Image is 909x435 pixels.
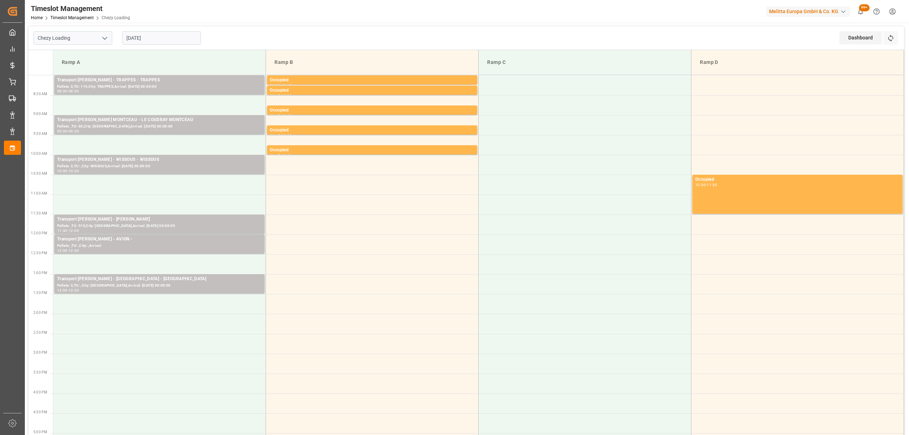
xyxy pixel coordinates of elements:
div: Occupied [270,87,474,94]
div: Transport [PERSON_NAME] - [GEOGRAPHIC_DATA] - [GEOGRAPHIC_DATA] [57,276,262,283]
div: Transport [PERSON_NAME] MONTCEAU - LE COUDRAY MONTCEAU [57,116,262,124]
div: Ramp C [484,56,685,69]
button: show 101 new notifications [853,4,869,20]
div: Pallets: 3,TU: ,City: WISSOUS,Arrival: [DATE] 00:00:00 [57,163,262,169]
div: 09:15 [270,134,280,137]
div: Ramp D [697,56,898,69]
div: Pallets: ,TU: 60,City: [GEOGRAPHIC_DATA],Arrival: [DATE] 00:00:00 [57,124,262,130]
span: 2:00 PM [33,311,47,315]
span: 10:30 AM [31,172,47,175]
div: 09:30 [281,134,292,137]
div: 10:30 [695,183,706,186]
div: Occupied [270,107,474,114]
div: Pallets: 3,TU: 119,City: TRAPPES,Arrival: [DATE] 00:00:00 [57,84,262,90]
div: Transport [PERSON_NAME] - [PERSON_NAME] [57,216,262,223]
div: 12:00 [69,229,79,232]
div: - [280,154,281,157]
div: 11:30 [57,229,67,232]
div: 08:45 [270,114,280,117]
span: 4:00 PM [33,390,47,394]
span: 9:30 AM [33,132,47,136]
div: 09:00 [281,114,292,117]
div: - [706,183,707,186]
span: 2:30 PM [33,331,47,335]
span: 1:30 PM [33,291,47,295]
div: 09:30 [69,130,79,133]
span: 9:00 AM [33,112,47,116]
div: 08:15 [281,84,292,87]
div: - [280,84,281,87]
div: 10:30 [69,169,79,173]
a: Timeslot Management [50,15,94,20]
div: 08:30 [69,89,79,93]
div: Ramp A [59,56,260,69]
div: Transport [PERSON_NAME] - AVION - [57,236,262,243]
div: Ramp B [272,56,473,69]
button: Melitta Europa GmbH & Co. KG [766,5,853,18]
div: Pallets: 3,TU: ,City: [GEOGRAPHIC_DATA],Arrival: [DATE] 00:00:00 [57,283,262,289]
div: 12:00 [57,249,67,252]
span: 1:00 PM [33,271,47,275]
div: Occupied [270,147,474,154]
div: 09:00 [57,130,67,133]
div: Transport [PERSON_NAME] - TRAPPES - TRAPPES [57,77,262,84]
button: open menu [99,33,110,44]
span: 11:00 AM [31,191,47,195]
span: 99+ [859,4,870,11]
span: 4:30 PM [33,410,47,414]
div: Pallets: ,TU: ,City: ,Arrival: [57,243,262,249]
div: - [67,169,69,173]
span: 5:00 PM [33,430,47,434]
div: 13:30 [69,289,79,292]
span: 3:00 PM [33,350,47,354]
div: Occupied [695,176,900,183]
div: Transport [PERSON_NAME] - WISSOUS - WISSOUS [57,156,262,163]
div: 10:00 [281,154,292,157]
div: 08:00 [57,89,67,93]
div: 13:00 [57,289,67,292]
span: 12:30 PM [31,251,47,255]
div: - [67,229,69,232]
div: Occupied [270,127,474,134]
span: 11:30 AM [31,211,47,215]
div: 12:30 [69,249,79,252]
div: 09:45 [270,154,280,157]
div: - [67,89,69,93]
div: 10:00 [57,169,67,173]
div: - [67,289,69,292]
span: 8:30 AM [33,92,47,96]
div: Pallets: ,TU: 510,City: [GEOGRAPHIC_DATA],Arrival: [DATE] 00:00:00 [57,223,262,229]
span: 12:00 PM [31,231,47,235]
a: Home [31,15,43,20]
div: Dashboard [839,31,882,44]
input: Type to search/select [33,31,112,45]
div: - [280,94,281,97]
span: 3:30 PM [33,370,47,374]
div: 08:00 [270,84,280,87]
div: - [280,114,281,117]
input: DD-MM-YYYY [122,31,201,45]
div: Occupied [270,77,474,84]
div: Melitta Europa GmbH & Co. KG [766,6,850,17]
button: Help Center [869,4,884,20]
div: 08:15 [270,94,280,97]
div: - [280,134,281,137]
div: 11:30 [707,183,717,186]
div: - [67,249,69,252]
div: 08:30 [281,94,292,97]
span: 10:00 AM [31,152,47,156]
div: - [67,130,69,133]
div: Timeslot Management [31,3,130,14]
